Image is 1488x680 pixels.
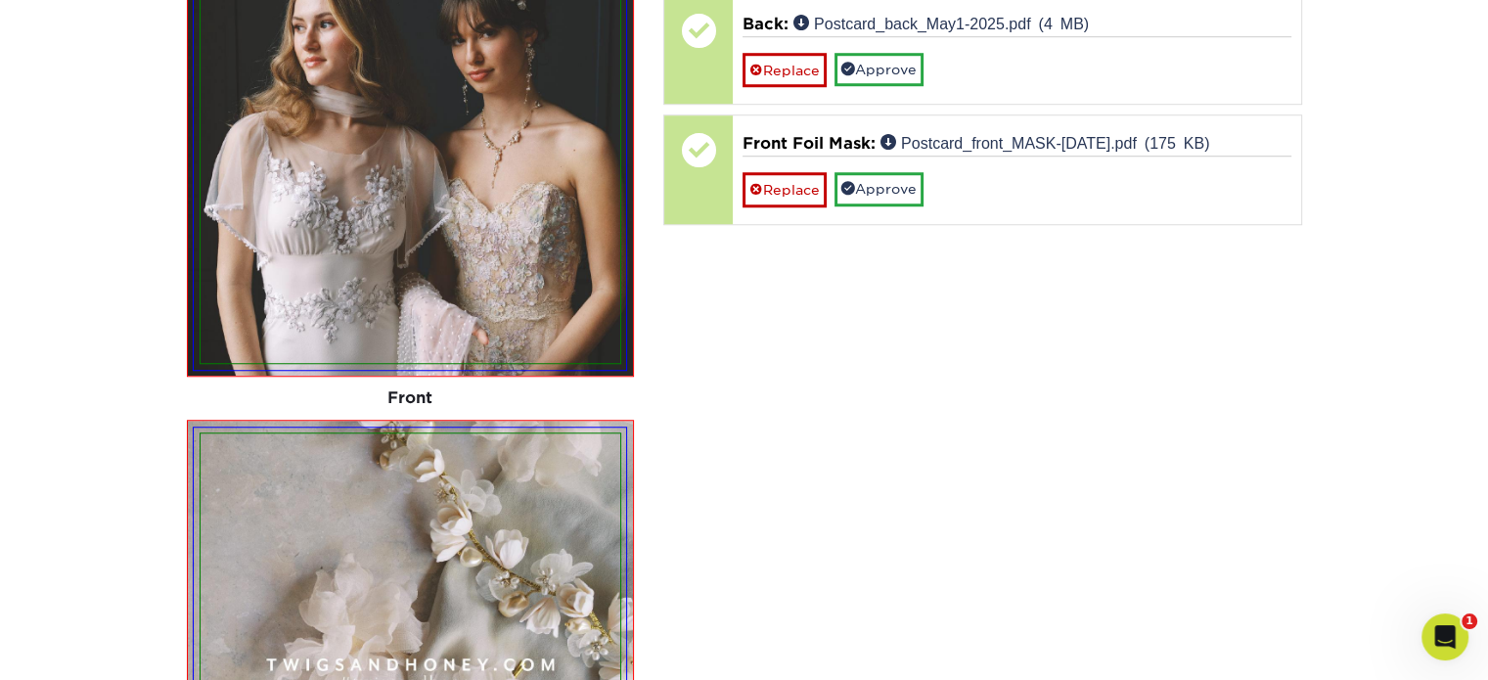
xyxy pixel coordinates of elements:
span: 1 [1462,613,1477,629]
div: Front [187,377,635,420]
iframe: Intercom live chat [1421,613,1468,660]
span: Back: [743,15,789,33]
a: Postcard_back_May1-2025.pdf (4 MB) [793,15,1089,30]
a: Postcard_front_MASK-[DATE].pdf (175 KB) [880,134,1209,150]
a: Replace [743,53,827,87]
a: Replace [743,172,827,206]
a: Approve [834,172,924,205]
a: Approve [834,53,924,86]
span: Front Foil Mask: [743,134,876,153]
